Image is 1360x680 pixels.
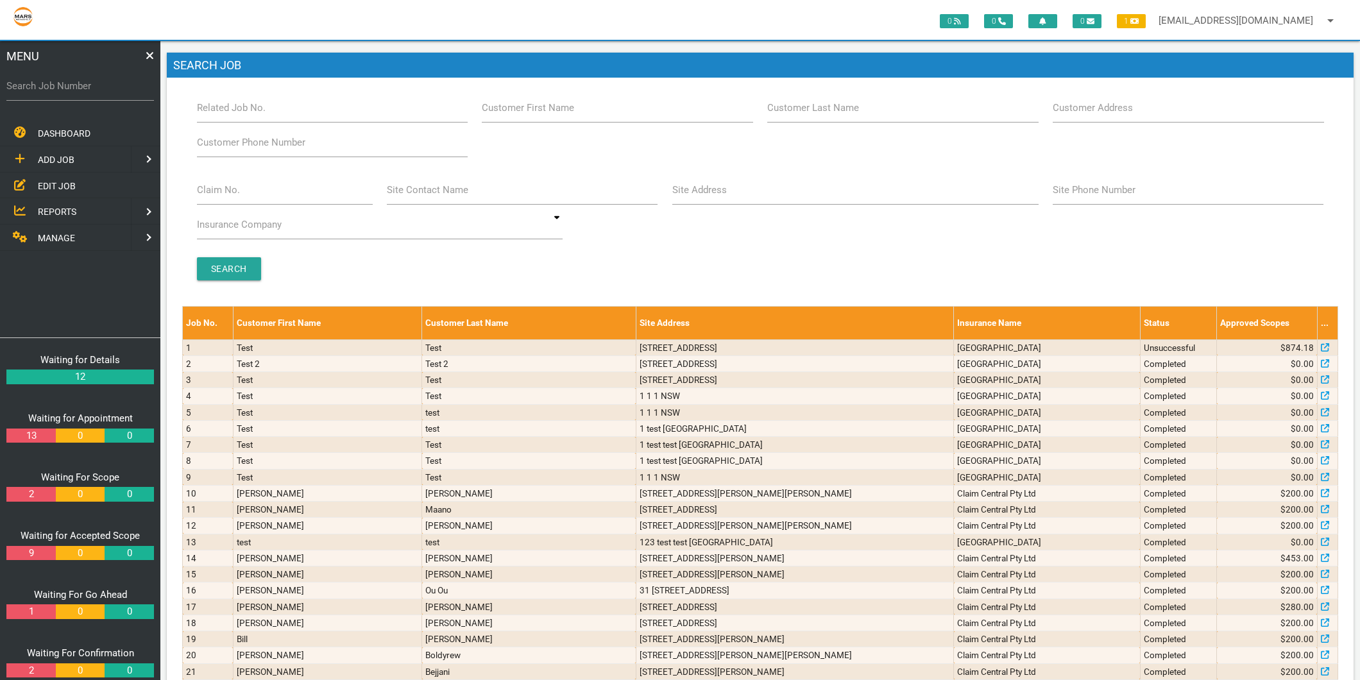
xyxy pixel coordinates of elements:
td: test [422,420,636,436]
label: Site Contact Name [387,183,468,198]
td: [PERSON_NAME] [233,582,421,599]
td: 15 [183,566,234,582]
td: [STREET_ADDRESS][PERSON_NAME] [636,550,953,566]
a: 9 [6,546,55,561]
td: Test [233,453,421,469]
td: Completed [1140,566,1217,582]
td: 31 [STREET_ADDRESS] [636,582,953,599]
td: [STREET_ADDRESS] [636,599,953,615]
td: [GEOGRAPHIC_DATA] [954,420,1140,436]
td: [STREET_ADDRESS][PERSON_NAME][PERSON_NAME] [636,485,953,501]
td: 4 [183,388,234,404]
td: [GEOGRAPHIC_DATA] [954,453,1140,469]
td: [PERSON_NAME] [422,550,636,566]
td: [GEOGRAPHIC_DATA] [954,437,1140,453]
td: 1 test test [GEOGRAPHIC_DATA] [636,453,953,469]
td: test [233,534,421,550]
td: 1 1 1 NSW [636,469,953,485]
td: Claim Central Pty Ltd [954,663,1140,679]
span: $200.00 [1280,487,1314,500]
td: Claim Central Pty Ltd [954,566,1140,582]
span: 0 [940,14,969,28]
td: [PERSON_NAME] [233,599,421,615]
td: Test [422,372,636,388]
td: 5 [183,404,234,420]
a: Waiting for Accepted Scope [21,530,140,541]
span: $200.00 [1280,584,1314,597]
td: [GEOGRAPHIC_DATA] [954,469,1140,485]
a: 0 [56,487,105,502]
td: 1 test [GEOGRAPHIC_DATA] [636,420,953,436]
td: 10 [183,485,234,501]
td: [PERSON_NAME] [422,485,636,501]
td: Test [422,453,636,469]
td: Test [233,469,421,485]
span: $0.00 [1291,438,1314,451]
td: Completed [1140,663,1217,679]
a: 0 [56,429,105,443]
td: Completed [1140,599,1217,615]
td: 11 [183,502,234,518]
td: test [422,404,636,420]
td: Test [233,372,421,388]
a: Waiting for Appointment [28,412,133,424]
td: Completed [1140,582,1217,599]
span: $0.00 [1291,422,1314,435]
span: $200.00 [1280,649,1314,661]
td: Completed [1140,404,1217,420]
span: $0.00 [1291,389,1314,402]
td: Claim Central Pty Ltd [954,502,1140,518]
a: 2 [6,487,55,502]
span: $0.00 [1291,406,1314,419]
td: Completed [1140,631,1217,647]
span: $200.00 [1280,616,1314,629]
td: [STREET_ADDRESS][PERSON_NAME] [636,631,953,647]
td: Test [233,437,421,453]
a: 0 [105,663,153,678]
td: Test [422,469,636,485]
a: Waiting for Details [40,354,120,366]
a: 0 [105,604,153,619]
td: [GEOGRAPHIC_DATA] [954,355,1140,371]
td: Test [422,339,636,355]
td: 19 [183,631,234,647]
td: [PERSON_NAME] [233,566,421,582]
label: Search Job Number [6,79,154,94]
a: Waiting For Confirmation [27,647,134,659]
td: Completed [1140,550,1217,566]
h1: Search Job [167,53,1354,78]
td: [PERSON_NAME] [233,502,421,518]
span: 0 [1073,14,1101,28]
td: Completed [1140,518,1217,534]
td: [PERSON_NAME] [422,615,636,631]
td: [GEOGRAPHIC_DATA] [954,372,1140,388]
span: $0.00 [1291,373,1314,386]
a: 0 [105,429,153,443]
label: Customer Phone Number [197,135,305,150]
td: 12 [183,518,234,534]
td: 6 [183,420,234,436]
a: 0 [105,546,153,561]
td: 8 [183,453,234,469]
td: Completed [1140,647,1217,663]
td: Claim Central Pty Ltd [954,631,1140,647]
span: MANAGE [38,233,75,243]
td: 7 [183,437,234,453]
td: Completed [1140,469,1217,485]
td: 1 1 1 NSW [636,404,953,420]
span: $0.00 [1291,536,1314,548]
th: Customer Last Name [422,307,636,339]
span: 1 [1117,14,1146,28]
td: 20 [183,647,234,663]
td: 14 [183,550,234,566]
td: Claim Central Pty Ltd [954,647,1140,663]
label: Customer Last Name [767,101,859,115]
td: [STREET_ADDRESS] [636,502,953,518]
td: [PERSON_NAME] [233,647,421,663]
a: 1 [6,604,55,619]
td: Completed [1140,372,1217,388]
label: Site Phone Number [1053,183,1135,198]
td: Test [422,437,636,453]
td: Test 2 [422,355,636,371]
td: [STREET_ADDRESS] [636,339,953,355]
